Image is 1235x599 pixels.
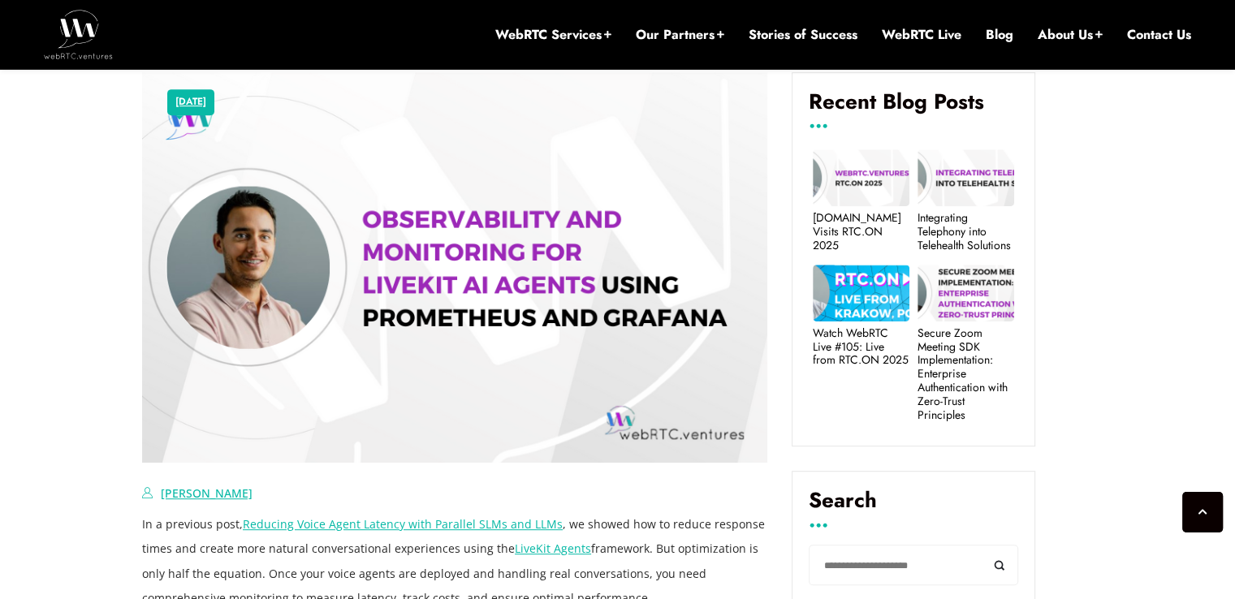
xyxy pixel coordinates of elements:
[918,211,1014,252] a: Integrating Telephony into Telehealth Solutions
[44,10,113,58] img: WebRTC.ventures
[918,326,1014,422] a: Secure Zoom Meeting SDK Implementation: Enterprise Authentication with Zero-Trust Principles
[495,26,611,44] a: WebRTC Services
[813,326,909,367] a: Watch WebRTC Live #105: Live from RTC.ON 2025
[515,541,591,556] a: LiveKit Agents
[809,89,1018,127] h4: Recent Blog Posts
[809,488,1018,525] label: Search
[175,92,206,113] a: [DATE]
[636,26,724,44] a: Our Partners
[749,26,857,44] a: Stories of Success
[982,545,1018,586] button: Search
[813,211,909,252] a: [DOMAIN_NAME] Visits RTC.ON 2025
[243,516,563,532] a: Reducing Voice Agent Latency with Parallel SLMs and LLMs
[1038,26,1103,44] a: About Us
[1127,26,1191,44] a: Contact Us
[986,26,1013,44] a: Blog
[882,26,961,44] a: WebRTC Live
[161,485,253,501] a: [PERSON_NAME]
